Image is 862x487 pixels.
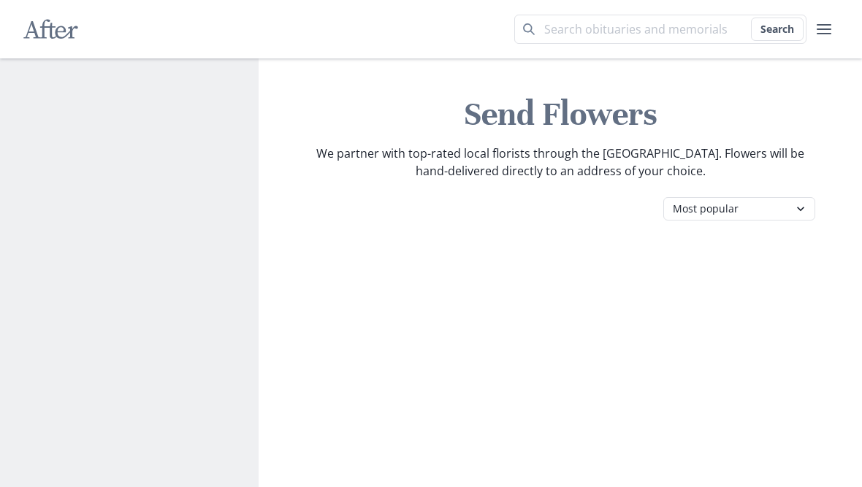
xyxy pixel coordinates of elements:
[751,18,804,41] button: Search
[514,15,806,44] input: Search term
[270,93,850,136] h1: Send Flowers
[663,197,815,221] select: Category filter
[809,15,839,44] button: user menu
[315,145,806,180] p: We partner with top-rated local florists through the [GEOGRAPHIC_DATA]. Flowers will be hand-deli...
